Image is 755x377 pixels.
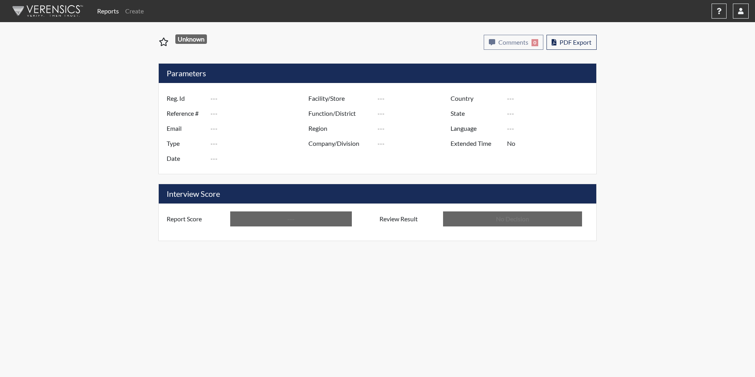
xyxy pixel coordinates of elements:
span: Unknown [175,34,207,44]
label: Language [445,121,507,136]
a: Reports [94,3,122,19]
h5: Interview Score [159,184,596,204]
span: Comments [498,38,528,46]
label: Region [302,121,377,136]
h5: Parameters [159,64,596,83]
input: --- [507,136,594,151]
input: --- [377,91,453,106]
label: Function/District [302,106,377,121]
a: Create [122,3,147,19]
input: --- [210,121,310,136]
label: Report Score [161,211,230,226]
label: Review Result [374,211,443,226]
label: Country [445,91,507,106]
input: No Decision [443,211,582,226]
label: Facility/Store [302,91,377,106]
label: Reg. Id [161,91,210,106]
label: State [445,106,507,121]
label: Email [161,121,210,136]
input: --- [377,121,453,136]
button: Comments0 [484,35,543,50]
input: --- [377,136,453,151]
input: --- [507,106,594,121]
input: --- [377,106,453,121]
label: Reference # [161,106,210,121]
label: Company/Division [302,136,377,151]
input: --- [230,211,352,226]
input: --- [210,151,310,166]
label: Extended Time [445,136,507,151]
input: --- [210,136,310,151]
label: Type [161,136,210,151]
span: 0 [532,39,538,46]
span: PDF Export [560,38,592,46]
input: --- [210,106,310,121]
input: --- [507,91,594,106]
input: --- [210,91,310,106]
input: --- [507,121,594,136]
button: PDF Export [547,35,597,50]
label: Date [161,151,210,166]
